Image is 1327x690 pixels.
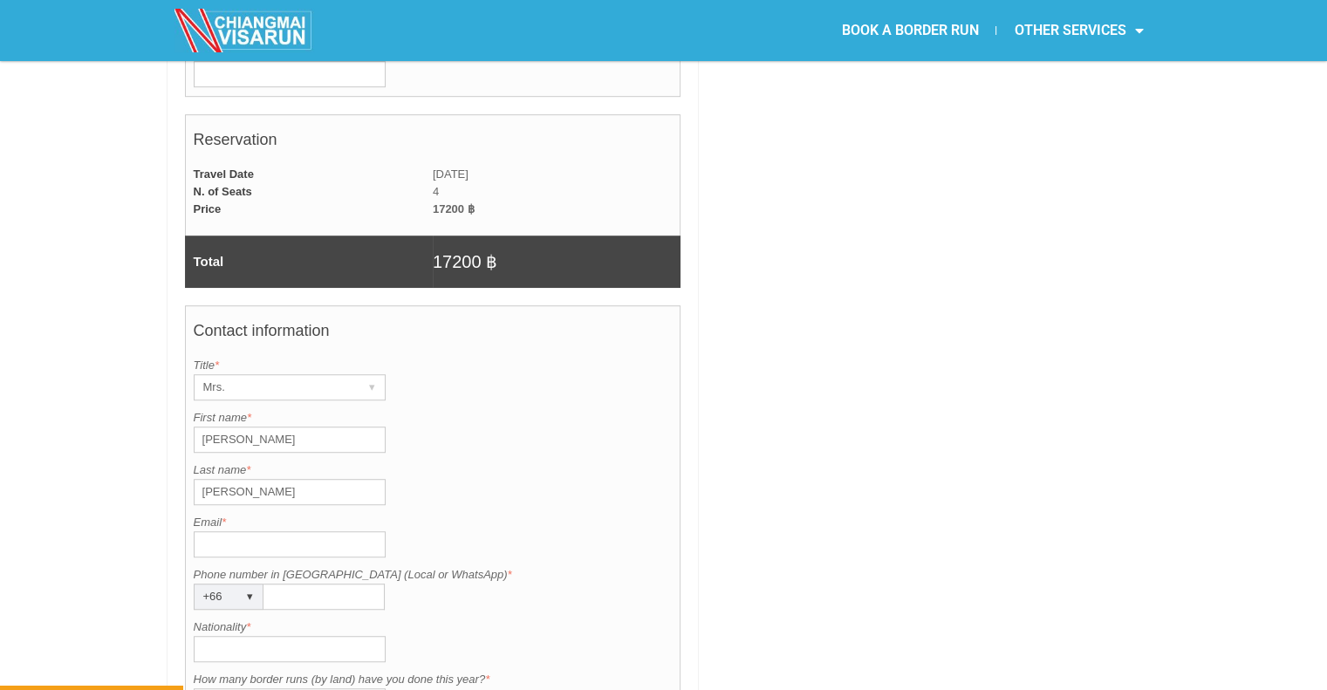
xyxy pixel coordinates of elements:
a: BOOK A BORDER RUN [824,10,995,51]
td: 17200 ฿ [433,236,681,288]
a: OTHER SERVICES [996,10,1160,51]
td: Total [185,236,433,288]
h4: Reservation [194,122,673,166]
label: Title [194,357,673,374]
div: Mrs. [195,375,352,400]
td: Price [185,201,433,218]
td: 4 [433,183,681,201]
td: [DATE] [433,166,681,183]
label: Phone number in [GEOGRAPHIC_DATA] (Local or WhatsApp) [194,566,673,584]
div: ▾ [238,584,263,609]
nav: Menu [663,10,1160,51]
div: +66 [195,584,229,609]
label: First name [194,409,673,427]
td: Travel Date [185,166,433,183]
td: N. of Seats [185,183,433,201]
label: Last name [194,461,673,479]
label: How many border runs (by land) have you done this year? [194,671,673,688]
label: Nationality [194,618,673,636]
h4: Contact information [194,313,673,357]
td: 17200 ฿ [433,201,681,218]
div: ▾ [360,375,385,400]
label: Email [194,514,673,531]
